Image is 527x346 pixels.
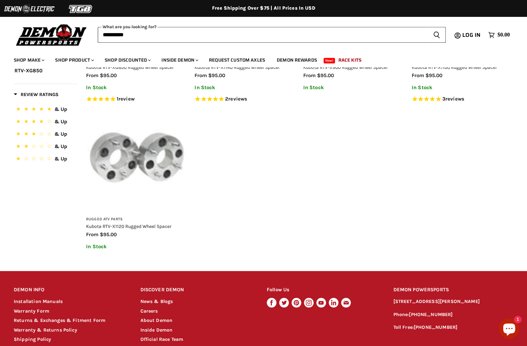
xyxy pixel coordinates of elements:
[14,117,77,127] button: 4 Stars.
[445,96,464,102] span: reviews
[99,53,155,67] a: Shop Discounted
[409,312,453,317] a: [PHONE_NUMBER]
[497,32,510,38] span: $0.00
[86,96,188,103] span: Rated 5.0 out of 5 stars 1 reviews
[86,223,171,229] a: Kubota RTV-X1120 Rugged Wheel Spacer
[442,96,464,102] span: 3 reviews
[225,96,247,102] span: 2 reviews
[54,156,67,162] span: & Up
[14,91,59,100] button: Filter by Review Ratings
[194,72,207,78] span: from
[9,50,508,67] ul: Main menu
[140,308,158,314] a: Careers
[194,64,280,70] a: Kubota RTV-X1140 Rugged Wheel Spacer
[208,72,225,78] span: $95.00
[14,92,59,97] span: Review Ratings
[117,96,135,102] span: 1 reviews
[425,72,442,78] span: $95.00
[462,31,481,39] span: Log in
[428,27,446,43] button: Search
[303,72,316,78] span: from
[194,85,296,91] p: In Stock
[86,64,174,70] a: Kubota RTV-XG850 Rugged Wheel Spacer
[86,244,188,250] p: In Stock
[14,105,77,115] button: 5 Stars.
[459,32,485,38] a: Log in
[86,217,188,222] h3: Rugged ATV Parts
[272,53,322,67] a: Demon Rewards
[50,53,98,67] a: Shop Product
[140,336,183,342] a: Official Race Team
[333,53,367,67] a: Race Kits
[194,96,296,103] span: Rated 5.0 out of 5 stars 2 reviews
[412,85,513,91] p: In Stock
[156,53,202,67] a: Inside Demon
[14,130,77,140] button: 3 Stars.
[393,298,513,306] p: [STREET_ADDRESS][PERSON_NAME]
[54,131,67,137] span: & Up
[412,72,424,78] span: from
[485,30,513,40] a: $0.00
[412,96,513,103] span: Rated 4.7 out of 5 stars 3 reviews
[317,72,334,78] span: $95.00
[100,72,117,78] span: $95.00
[303,85,405,91] p: In Stock
[324,58,335,63] span: New!
[14,282,127,298] h2: DEMON INFO
[14,155,77,165] button: 1 Star.
[14,67,42,74] span: RTV-XG850
[267,282,380,298] h2: Follow Us
[14,142,77,152] button: 2 Stars.
[98,27,446,43] form: Product
[54,143,67,149] span: & Up
[86,72,98,78] span: from
[393,324,513,332] p: Toll Free:
[414,324,457,330] a: [PHONE_NUMBER]
[14,22,89,47] img: Demon Powersports
[54,106,67,112] span: & Up
[228,96,247,102] span: reviews
[140,317,172,323] a: About Demon
[9,53,49,67] a: Shop Make
[303,64,388,70] a: Kubota RTV-X900 Rugged Wheel Spacer
[497,318,521,340] inbox-online-store-chat: Shopify online store chat
[98,27,428,43] input: When autocomplete results are available use up and down arrows to review and enter to select
[412,64,497,70] a: Kubota RTV-X1100 Rugged Wheel Spacer
[100,231,117,238] span: $95.00
[393,311,513,319] p: Phone:
[14,298,63,304] a: Installation Manuals
[204,53,270,67] a: Request Custom Axles
[3,2,55,15] img: Demon Electric Logo 2
[118,96,135,102] span: review
[86,110,188,211] img: Kubota RTV-X1120 Rugged Wheel Spacer
[54,118,67,125] span: & Up
[86,85,188,91] p: In Stock
[86,231,98,238] span: from
[14,317,105,323] a: Returns & Exchanges & Fitment Form
[55,2,107,15] img: TGB Logo 2
[14,336,51,342] a: Shipping Policy
[393,282,513,298] h2: DEMON POWERSPORTS
[140,282,254,298] h2: DISCOVER DEMON
[140,327,172,333] a: Inside Demon
[140,298,173,304] a: News & Blogs
[14,327,77,333] a: Warranty & Returns Policy
[14,308,49,314] a: Warranty Form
